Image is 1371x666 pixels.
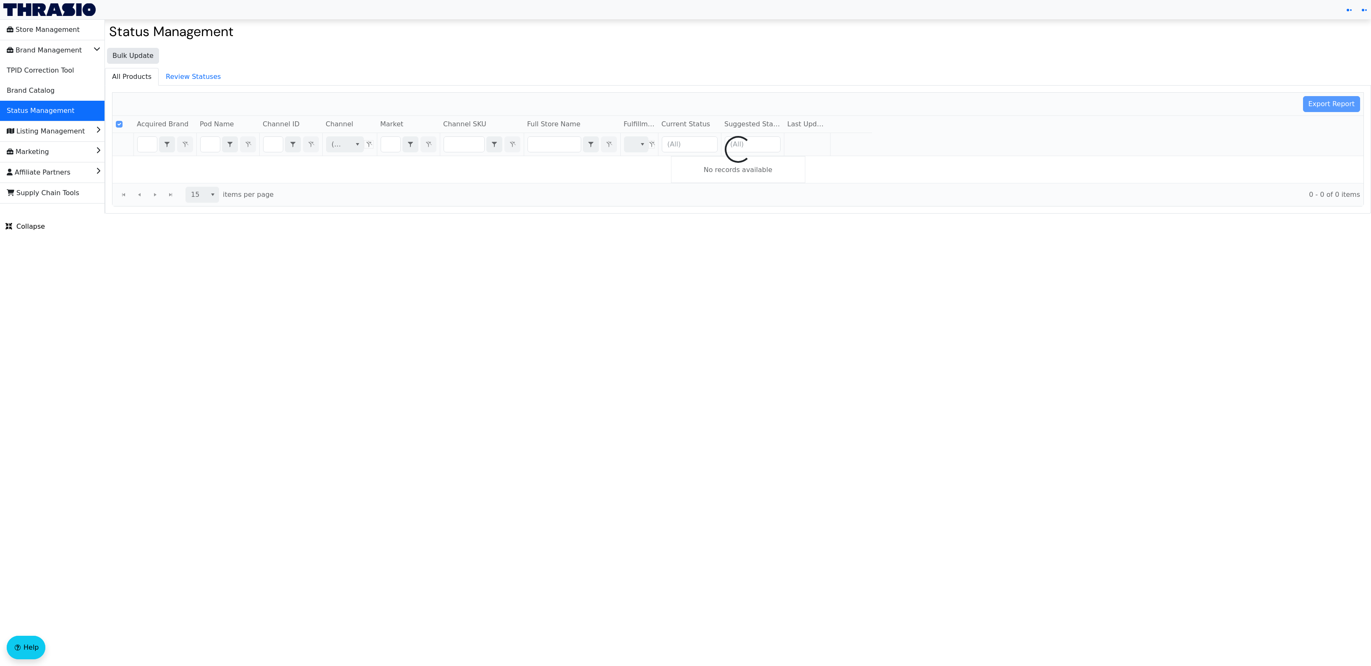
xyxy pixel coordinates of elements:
span: Supply Chain Tools [7,186,79,200]
span: Help [24,642,39,653]
span: Listing Management [7,125,85,138]
span: TPID Correction Tool [7,64,74,77]
button: Help floatingactionbutton [7,636,45,659]
span: Bulk Update [112,51,154,61]
span: Marketing [7,145,49,159]
span: Review Statuses [159,68,227,85]
img: Thrasio Logo [3,3,96,16]
button: Bulk Update [107,48,159,64]
span: Store Management [7,23,80,37]
span: Collapse [5,222,45,232]
span: Brand Management [7,44,82,57]
h2: Status Management [109,24,1367,39]
span: Brand Catalog [7,84,55,97]
span: Status Management [7,104,74,118]
span: Affiliate Partners [7,166,71,179]
span: All Products [105,68,158,85]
